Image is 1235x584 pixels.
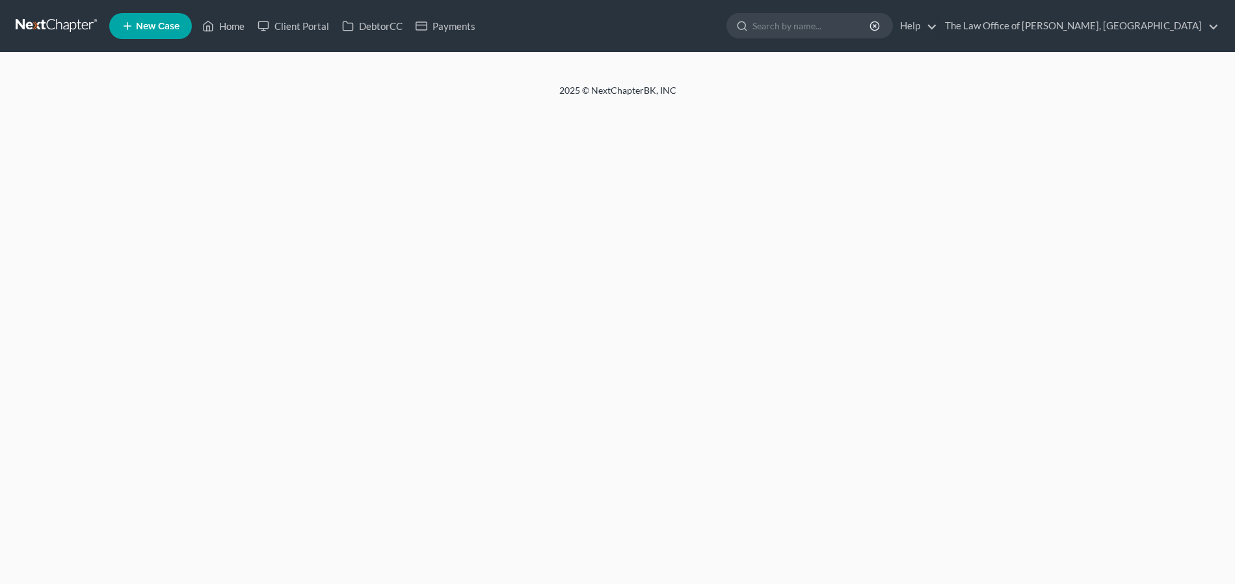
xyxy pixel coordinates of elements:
[409,14,482,38] a: Payments
[938,14,1219,38] a: The Law Office of [PERSON_NAME], [GEOGRAPHIC_DATA]
[251,14,336,38] a: Client Portal
[894,14,937,38] a: Help
[752,14,871,38] input: Search by name...
[247,84,989,107] div: 2025 © NextChapterBK, INC
[336,14,409,38] a: DebtorCC
[136,21,179,31] span: New Case
[196,14,251,38] a: Home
